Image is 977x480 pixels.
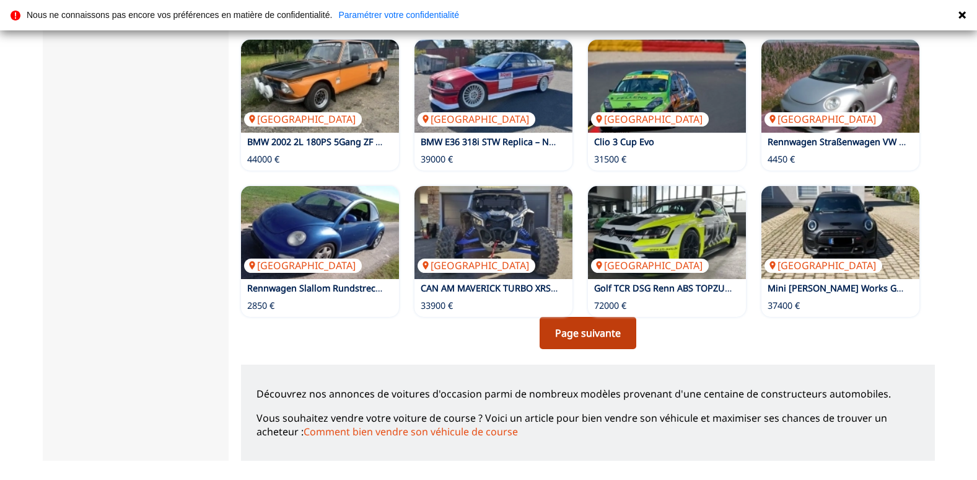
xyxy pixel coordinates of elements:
[241,40,399,133] img: BMW 2002 2L 180PS 5Gang ZF viele Extras Tüv 2026 FIA
[594,136,654,148] a: Clio 3 Cup Evo
[414,186,572,279] a: CAN AM MAVERICK TURBO XRS RR[GEOGRAPHIC_DATA]
[247,282,500,294] a: Rennwagen Slallom Rundstrecke VW NEW Beetle 1,8T 200PS
[761,186,919,279] img: Mini John Cooper Works GP 3 F56 foliert GP Plus Paket
[768,153,795,166] p: 4450 €
[421,153,453,166] p: 39000 €
[247,300,274,312] p: 2850 €
[414,186,572,279] img: CAN AM MAVERICK TURBO XRS RR
[421,136,642,148] a: BMW E36 318i STW Replica – Neu aufgebaut – 220 PS
[247,136,478,148] a: BMW 2002 2L 180PS 5Gang ZF viele Extras Tüv 2026 FIA
[418,259,535,272] p: [GEOGRAPHIC_DATA]
[761,186,919,279] a: Mini John Cooper Works GP 3 F56 foliert GP Plus Paket[GEOGRAPHIC_DATA]
[244,259,362,272] p: [GEOGRAPHIC_DATA]
[414,40,572,133] img: BMW E36 318i STW Replica – Neu aufgebaut – 220 PS
[241,186,399,279] img: Rennwagen Slallom Rundstrecke VW NEW Beetle 1,8T 200PS
[765,112,882,126] p: [GEOGRAPHIC_DATA]
[256,411,919,439] p: Vous souhaitez vendre votre voiture de course ? Voici un article pour bien vendre son véhicule et...
[591,259,709,272] p: [GEOGRAPHIC_DATA]
[588,186,746,279] a: Golf TCR DSG Renn ABS TOPZUSTAND[GEOGRAPHIC_DATA]
[594,300,626,312] p: 72000 €
[588,40,746,133] a: Clio 3 Cup Evo[GEOGRAPHIC_DATA]
[594,153,626,166] p: 31500 €
[27,11,332,19] p: Nous ne connaissons pas encore vos préférences en matière de confidentialité.
[247,153,279,166] p: 44000 €
[588,40,746,133] img: Clio 3 Cup Evo
[761,40,919,133] img: Rennwagen Straßenwagen VW NEW Beetle 1,8T K04 200+
[588,186,746,279] img: Golf TCR DSG Renn ABS TOPZUSTAND
[421,282,564,294] a: CAN AM MAVERICK TURBO XRS RR
[594,282,753,294] a: Golf TCR DSG Renn ABS TOPZUSTAND
[241,186,399,279] a: Rennwagen Slallom Rundstrecke VW NEW Beetle 1,8T 200PS[GEOGRAPHIC_DATA]
[304,425,518,438] a: Comment bien vendre son véhicule de course
[421,300,453,312] p: 33900 €
[765,259,882,272] p: [GEOGRAPHIC_DATA]
[591,112,709,126] p: [GEOGRAPHIC_DATA]
[338,11,459,19] a: Paramétrer votre confidentialité
[540,317,636,349] a: Page suivante
[256,387,919,401] p: Découvrez nos annonces de voitures d'occasion parmi de nombreux modèles provenant d'une centaine ...
[414,40,572,133] a: BMW E36 318i STW Replica – Neu aufgebaut – 220 PS[GEOGRAPHIC_DATA]
[241,40,399,133] a: BMW 2002 2L 180PS 5Gang ZF viele Extras Tüv 2026 FIA[GEOGRAPHIC_DATA]
[761,40,919,133] a: Rennwagen Straßenwagen VW NEW Beetle 1,8T K04 200+[GEOGRAPHIC_DATA]
[418,112,535,126] p: [GEOGRAPHIC_DATA]
[768,300,800,312] p: 37400 €
[244,112,362,126] p: [GEOGRAPHIC_DATA]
